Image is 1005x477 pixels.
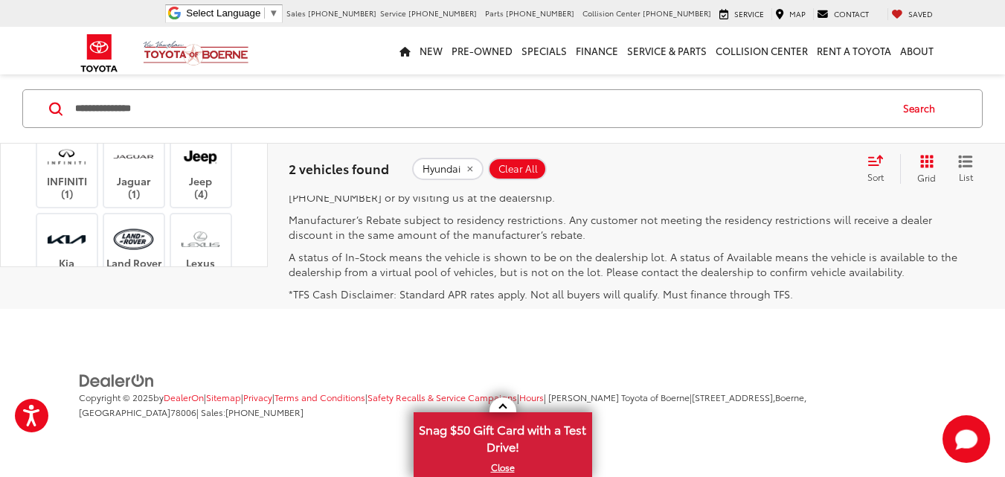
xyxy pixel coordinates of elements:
img: Vic Vaughan Toyota of Boerne in Boerne, TX) [180,140,221,175]
img: Vic Vaughan Toyota of Boerne [143,40,249,66]
button: Toggle Chat Window [943,415,990,463]
a: Specials [517,27,571,74]
span: Copyright © 2025 [79,391,153,403]
span: | [517,391,544,403]
span: 2 vehicles found [289,159,389,177]
span: Snag $50 Gift Card with a Test Drive! [415,414,591,459]
span: | [PERSON_NAME] Toyota of Boerne [544,391,690,403]
img: Vic Vaughan Toyota of Boerne in Boerne, TX) [46,140,87,175]
span: Grid [917,171,936,184]
a: Hours [519,391,544,403]
span: by [153,391,204,403]
p: Manufacturer’s Rebate subject to residency restrictions. Any customer not meeting the residency r... [289,212,973,242]
label: Kia (1) [37,222,97,282]
img: Vic Vaughan Toyota of Boerne in Boerne, TX) [180,222,221,257]
img: Vic Vaughan Toyota of Boerne in Boerne, TX) [46,222,87,257]
input: Search by Make, Model, or Keyword [74,91,889,127]
span: Service [734,8,764,19]
a: Safety Recalls & Service Campaigns, Opens in a new tab [367,391,517,403]
span: Contact [834,8,869,19]
span: [GEOGRAPHIC_DATA] [79,406,170,418]
img: Toyota [71,29,127,77]
svg: Start Chat [943,415,990,463]
a: Finance [571,27,623,74]
a: Select Language​ [186,7,278,19]
button: Grid View [900,154,947,184]
span: Select Language [186,7,260,19]
span: | Sales: [196,406,304,418]
span: Saved [908,8,933,19]
img: Vic Vaughan Toyota of Boerne in Boerne, TX) [113,222,154,257]
a: Pre-Owned [447,27,517,74]
span: Service [380,7,406,19]
p: *TFS Cash Disclaimer: Standard APR rates apply. Not all buyers will qualify. Must finance through... [289,286,973,301]
span: Map [789,8,806,19]
label: Lexus (1) [171,222,231,282]
a: Home [395,27,415,74]
span: [PHONE_NUMBER] [506,7,574,19]
span: | [241,391,272,403]
span: [STREET_ADDRESS], [692,391,775,403]
label: Jaguar (1) [104,140,164,200]
img: Vic Vaughan Toyota of Boerne in Boerne, TX) [113,140,154,175]
span: Sort [867,170,884,183]
label: INFINITI (1) [37,140,97,200]
button: remove Hyundai [412,158,484,180]
span: ▼ [269,7,278,19]
span: Collision Center [582,7,640,19]
span: Sales [286,7,306,19]
a: Terms and Conditions [274,391,365,403]
span: Hyundai [423,163,460,175]
span: [PHONE_NUMBER] [308,7,376,19]
span: | [204,391,241,403]
a: Collision Center [711,27,812,74]
a: Service & Parts: Opens in a new tab [623,27,711,74]
p: A status of In-Stock means the vehicle is shown to be on the dealership lot. A status of Availabl... [289,249,973,279]
label: Jeep (4) [171,140,231,200]
a: New [415,27,447,74]
a: DealerOn Home Page [164,391,204,403]
span: List [958,170,973,183]
a: DealerOn [79,371,155,386]
span: [PHONE_NUMBER] [225,406,304,418]
a: My Saved Vehicles [887,8,937,20]
img: DealerOn [79,373,155,389]
button: Select sort value [860,154,900,184]
a: Contact [813,8,873,20]
span: 78006 [170,406,196,418]
a: Rent a Toyota [812,27,896,74]
span: [PHONE_NUMBER] [408,7,477,19]
button: List View [947,154,984,184]
button: Search [889,90,957,127]
span: Boerne, [775,391,806,403]
a: Sitemap [206,391,241,403]
span: Parts [485,7,504,19]
button: Clear All [488,158,547,180]
a: Privacy [243,391,272,403]
span: ​ [264,7,265,19]
span: Clear All [498,163,538,175]
a: About [896,27,938,74]
a: Map [771,8,809,20]
span: | [79,391,806,418]
label: Land Rover (1) [104,222,164,282]
span: | [365,391,517,403]
span: | [272,391,365,403]
span: [PHONE_NUMBER] [643,7,711,19]
a: Service [716,8,768,20]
